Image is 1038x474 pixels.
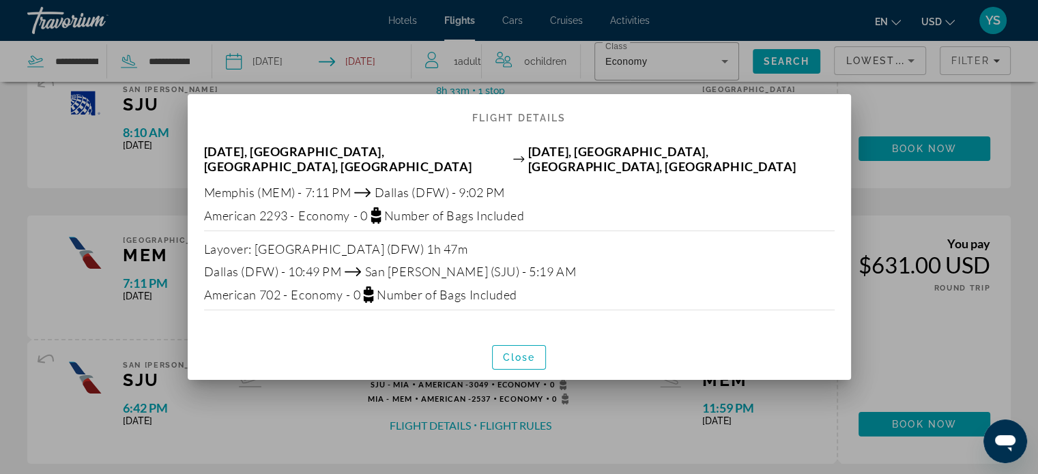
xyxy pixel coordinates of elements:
[204,264,342,279] span: Dallas (DFW) - 10:49 PM
[503,352,536,363] span: Close
[204,241,249,256] span: Layover
[346,287,360,302] span: - 0
[528,144,835,174] span: [DATE], [GEOGRAPHIC_DATA], [GEOGRAPHIC_DATA], [GEOGRAPHIC_DATA]
[204,241,835,256] div: : [GEOGRAPHIC_DATA] (DFW) 1h 47m
[492,345,547,370] button: Close
[377,287,517,302] span: Number of Bags Included
[291,287,343,302] span: Economy
[204,207,835,224] div: American 2293 -
[204,185,351,200] span: Memphis (MEM) - 7:11 PM
[354,208,368,223] span: - 0
[374,185,504,200] span: Dallas (DFW) - 9:02 PM
[384,208,525,223] span: Number of Bags Included
[298,208,350,223] span: Economy
[188,94,851,130] h2: Flight Details
[364,264,576,279] span: San [PERSON_NAME] (SJU) - 5:19 AM
[983,419,1027,463] iframe: Button to launch messaging window
[204,144,510,174] span: [DATE], [GEOGRAPHIC_DATA], [GEOGRAPHIC_DATA], [GEOGRAPHIC_DATA]
[204,286,835,303] div: American 702 -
